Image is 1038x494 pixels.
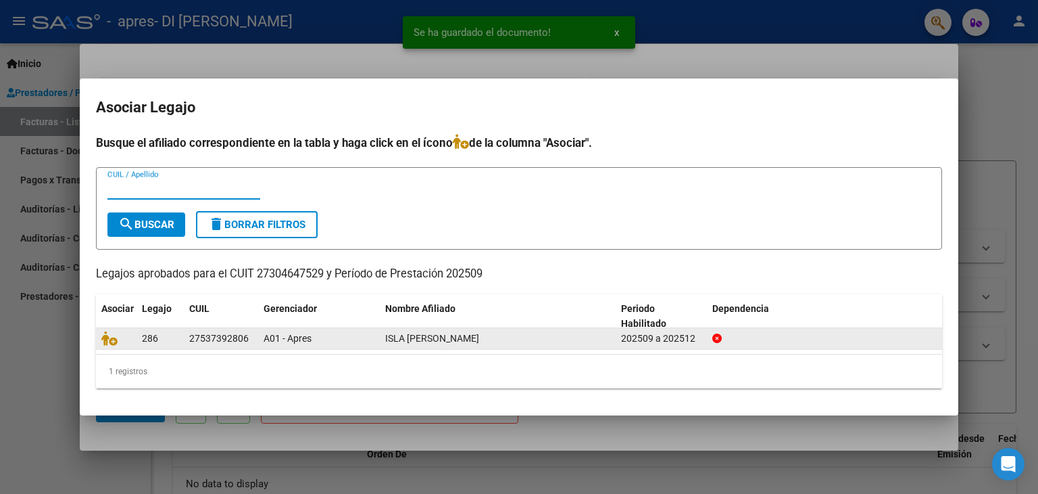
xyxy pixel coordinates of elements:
datatable-header-cell: Periodo Habilitado [616,294,707,339]
span: CUIL [189,303,209,314]
mat-icon: delete [208,216,224,232]
datatable-header-cell: Asociar [96,294,137,339]
span: 286 [142,333,158,344]
span: Periodo Habilitado [621,303,666,330]
span: Buscar [118,219,174,231]
span: Legajo [142,303,172,314]
div: 1 registros [96,355,942,388]
datatable-header-cell: Nombre Afiliado [380,294,616,339]
button: Buscar [107,212,185,237]
div: 202509 a 202512 [621,331,701,346]
span: Dependencia [712,303,769,314]
datatable-header-cell: Legajo [137,294,184,339]
datatable-header-cell: Gerenciador [258,294,380,339]
span: Asociar [101,303,134,314]
button: Borrar Filtros [196,211,318,238]
datatable-header-cell: Dependencia [707,294,943,339]
div: 27537392806 [189,331,249,346]
p: Legajos aprobados para el CUIT 27304647529 y Período de Prestación 202509 [96,266,942,283]
span: A01 - Apres [264,333,312,344]
datatable-header-cell: CUIL [184,294,258,339]
span: ISLA NAHIARA ABIGAIL [385,333,479,344]
mat-icon: search [118,216,134,232]
span: Borrar Filtros [208,219,305,231]
h2: Asociar Legajo [96,95,942,120]
div: Open Intercom Messenger [992,448,1024,480]
span: Nombre Afiliado [385,303,455,314]
span: Gerenciador [264,303,317,314]
h4: Busque el afiliado correspondiente en la tabla y haga click en el ícono de la columna "Asociar". [96,134,942,152]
